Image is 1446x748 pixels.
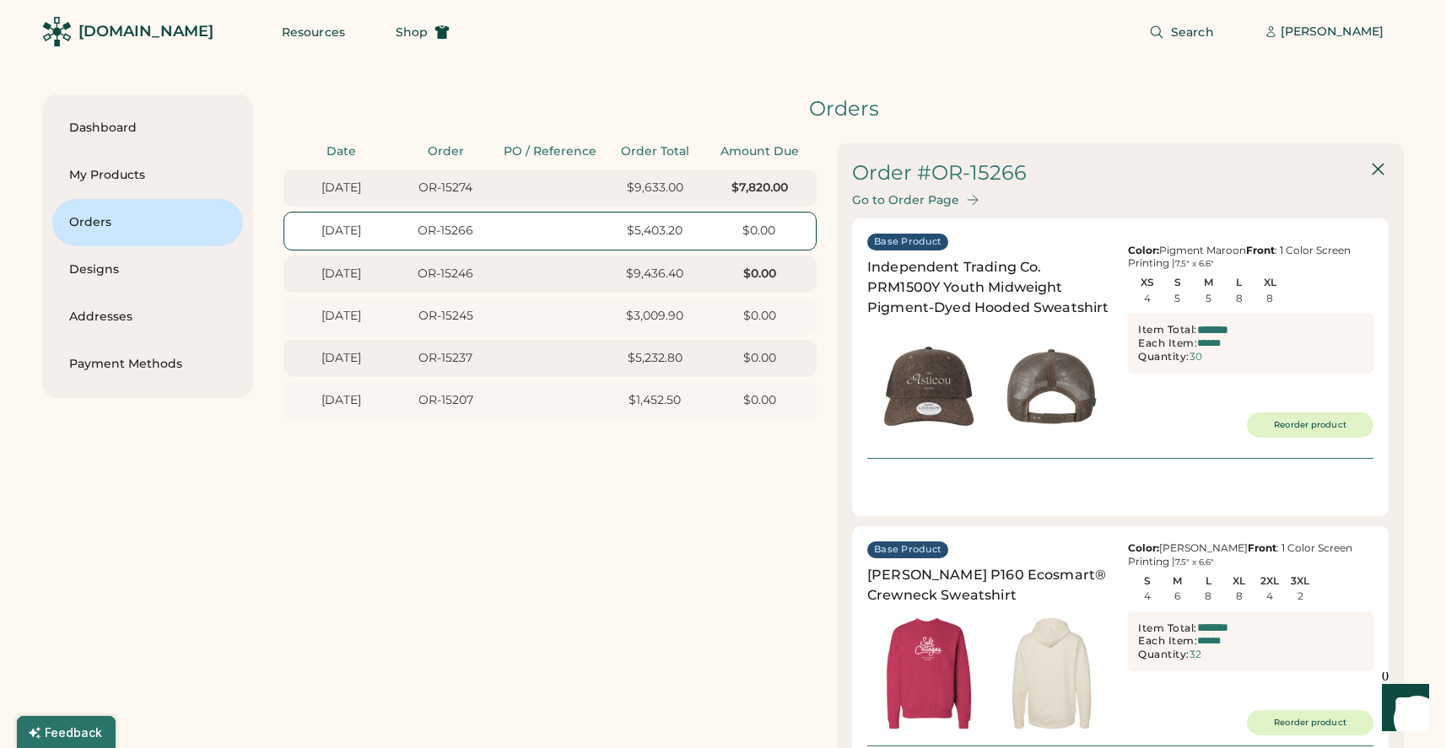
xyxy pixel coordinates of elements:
[867,565,1113,605] div: [PERSON_NAME] P160 Ecosmart® Crewneck Sweatshirt
[1162,575,1193,587] div: M
[294,223,389,239] div: [DATE]
[990,612,1114,735] img: generate-image
[1281,24,1384,40] div: [PERSON_NAME]
[1193,277,1224,288] div: M
[1205,590,1211,602] div: 8
[1171,26,1214,38] span: Search
[712,143,807,160] div: Amount Due
[1223,575,1254,587] div: XL
[294,266,388,283] div: [DATE]
[398,180,493,196] div: OR-15274
[711,223,806,239] div: $0.00
[262,15,365,49] button: Resources
[69,261,226,278] div: Designs
[712,392,807,409] div: $0.00
[1138,336,1197,350] div: Each Item:
[1174,590,1180,602] div: 6
[78,21,213,42] div: [DOMAIN_NAME]
[867,325,990,448] img: generate-image
[69,356,226,373] div: Payment Methods
[1193,575,1224,587] div: L
[1128,244,1159,256] strong: Color:
[712,180,807,196] div: $7,820.00
[398,143,493,160] div: Order
[1138,323,1197,336] div: Item Total:
[283,94,1404,123] div: Orders
[69,167,226,184] div: My Products
[852,193,959,207] div: Go to Order Page
[1285,575,1316,587] div: 3XL
[607,350,702,367] div: $5,232.80
[1129,15,1234,49] button: Search
[1138,622,1197,635] div: Item Total:
[1248,541,1276,554] strong: Front
[607,392,702,409] div: $1,452.50
[69,120,226,137] div: Dashboard
[1128,244,1373,271] div: Pigment Maroon : 1 Color Screen Printing |
[1266,293,1273,304] div: 8
[1128,541,1159,554] strong: Color:
[69,309,226,326] div: Addresses
[1236,590,1243,602] div: 8
[398,392,493,409] div: OR-15207
[1131,277,1163,288] div: XS
[294,350,388,367] div: [DATE]
[607,223,702,239] div: $5,403.20
[607,308,702,325] div: $3,009.90
[1131,575,1163,587] div: S
[1174,293,1180,304] div: 5
[294,392,388,409] div: [DATE]
[1128,541,1373,568] div: [PERSON_NAME] : 1 Color Screen Printing |
[1298,590,1303,602] div: 2
[874,235,942,249] div: Base Product
[990,325,1114,448] img: generate-image
[1144,293,1151,304] div: 4
[42,17,72,46] img: Rendered Logo - Screens
[1206,293,1211,304] div: 5
[1138,634,1197,648] div: Each Item:
[1266,590,1273,602] div: 4
[1190,648,1201,660] div: 32
[1223,277,1254,288] div: L
[398,308,493,325] div: OR-15245
[607,266,702,283] div: $9,436.40
[294,180,388,196] div: [DATE]
[712,266,807,283] div: $0.00
[1190,351,1202,363] div: 30
[852,159,1027,187] div: Order #OR-15266
[1247,412,1373,438] button: Reorder product
[503,143,597,160] div: PO / Reference
[1246,244,1275,256] strong: Front
[1247,710,1373,735] button: Reorder product
[399,223,494,239] div: OR-15266
[1366,672,1438,745] iframe: Front Chat
[1175,557,1214,568] font: 7.5" x 6.6"
[396,26,428,38] span: Shop
[712,350,807,367] div: $0.00
[607,143,702,160] div: Order Total
[398,350,493,367] div: OR-15237
[867,257,1113,318] div: Independent Trading Co. PRM1500Y Youth Midweight Pigment-Dyed Hooded Sweatshirt
[607,180,702,196] div: $9,633.00
[1254,575,1286,587] div: 2XL
[398,266,493,283] div: OR-15246
[1254,277,1286,288] div: XL
[1138,648,1190,661] div: Quantity:
[294,143,388,160] div: Date
[1138,350,1190,363] div: Quantity:
[294,308,388,325] div: [DATE]
[874,543,942,557] div: Base Product
[375,15,470,49] button: Shop
[1175,258,1214,269] font: 7.5" x 6.6"
[867,612,990,735] img: generate-image
[712,308,807,325] div: $0.00
[1162,277,1193,288] div: S
[1144,590,1151,602] div: 4
[69,214,226,231] div: Orders
[1236,293,1243,304] div: 8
